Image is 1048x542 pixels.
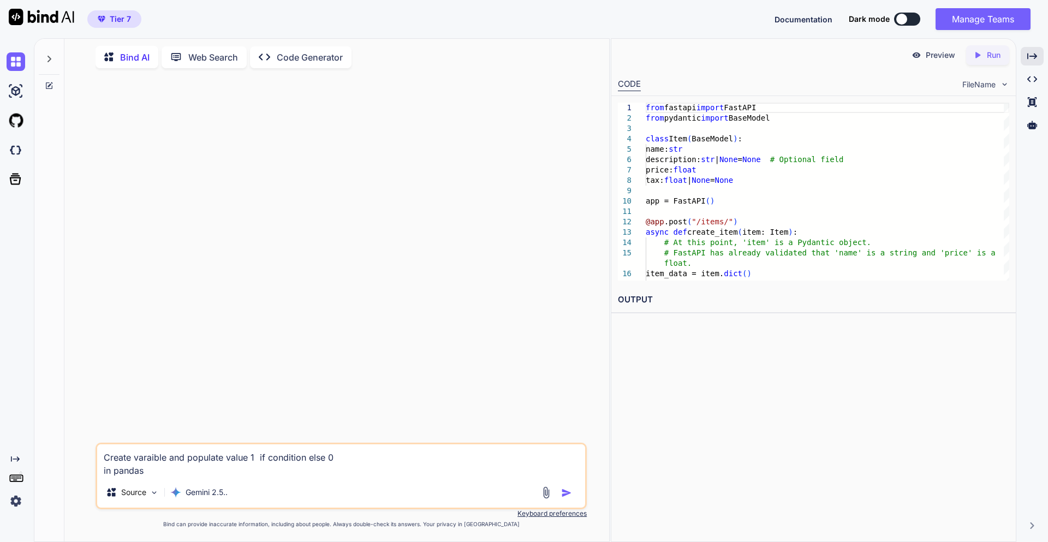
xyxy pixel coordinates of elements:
[618,154,632,165] div: 6
[673,279,737,288] span: [DOMAIN_NAME]:
[9,9,74,25] img: Bind AI
[664,114,700,122] span: pydantic
[646,155,701,164] span: description:
[7,141,25,159] img: darkCloudIdeIcon
[540,486,552,499] img: attachment
[618,227,632,237] div: 13
[664,259,692,267] span: float.
[669,134,687,143] span: Item
[664,238,871,247] span: # At this point, 'item' is a Pydantic object.
[618,123,632,134] div: 3
[561,487,572,498] img: icon
[687,217,692,226] span: (
[7,52,25,71] img: chat
[646,145,669,153] span: name:
[673,165,696,174] span: float
[714,155,719,164] span: |
[710,196,714,205] span: )
[701,155,714,164] span: str
[701,114,729,122] span: import
[719,155,738,164] span: None
[618,165,632,175] div: 7
[7,82,25,100] img: ai-studio
[692,176,710,184] span: None
[646,103,664,112] span: from
[696,103,724,112] span: import
[733,217,737,226] span: )
[611,287,1016,313] h2: OUTPUT
[742,228,788,236] span: item: Item
[926,50,955,61] p: Preview
[687,134,692,143] span: (
[618,248,632,258] div: 15
[664,248,894,257] span: # FastAPI has already validated that 'name' is a s
[733,134,737,143] span: )
[664,176,687,184] span: float
[705,196,710,205] span: (
[664,279,673,288] span: if
[793,228,797,236] span: :
[687,176,692,184] span: |
[618,134,632,144] div: 4
[121,487,146,498] p: Source
[728,114,770,122] span: BaseModel
[98,16,105,22] img: premium
[110,14,131,25] span: Tier 7
[664,103,696,112] span: fastapi
[96,509,587,518] p: Keyboard preferences
[724,103,756,112] span: FastAPI
[170,487,181,498] img: Gemini 2.5 Pro
[188,51,238,64] p: Web Search
[673,228,687,236] span: def
[646,228,669,236] span: async
[277,51,343,64] p: Code Generator
[87,10,141,28] button: premiumTier 7
[742,155,761,164] span: None
[618,186,632,196] div: 9
[7,111,25,130] img: githubLight
[618,206,632,217] div: 11
[737,134,742,143] span: :
[742,269,747,278] span: (
[618,237,632,248] div: 14
[97,444,585,477] textarea: Create varaible and populate value 1 if condition else 0 in pandas
[747,269,751,278] span: )
[120,51,150,64] p: Bind AI
[618,196,632,206] div: 10
[96,520,587,528] p: Bind can provide inaccurate information, including about people. Always double-check its answers....
[618,269,632,279] div: 16
[987,50,1001,61] p: Run
[618,279,632,289] div: 17
[618,217,632,227] div: 12
[664,217,687,226] span: .post
[1000,80,1009,89] img: chevron down
[646,176,664,184] span: tax:
[618,113,632,123] div: 2
[646,196,706,205] span: app = FastAPI
[618,78,641,91] div: CODE
[646,217,664,226] span: @app
[737,228,742,236] span: (
[186,487,228,498] p: Gemini 2.5..
[788,228,793,236] span: )
[687,228,738,236] span: create_item
[692,217,733,226] span: "/items/"
[962,79,996,90] span: FileName
[737,155,742,164] span: =
[618,175,632,186] div: 8
[894,248,995,257] span: tring and 'price' is a
[150,488,159,497] img: Pick Models
[646,269,724,278] span: item_data = item.
[936,8,1031,30] button: Manage Teams
[646,165,674,174] span: price:
[775,15,832,24] span: Documentation
[775,14,832,25] button: Documentation
[692,134,733,143] span: BaseModel
[646,134,669,143] span: class
[7,492,25,510] img: settings
[912,50,921,60] img: preview
[618,103,632,113] div: 1
[724,269,742,278] span: dict
[710,176,714,184] span: =
[646,114,664,122] span: from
